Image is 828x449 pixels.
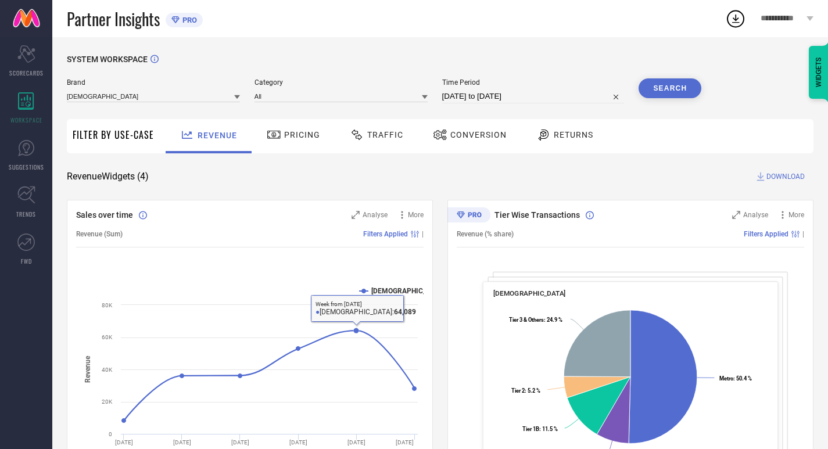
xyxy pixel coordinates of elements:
[522,426,558,432] text: : 11.5 %
[352,211,360,219] svg: Zoom
[511,387,525,394] tspan: Tier 2
[21,257,32,265] span: FWD
[442,89,625,103] input: Select time period
[725,8,746,29] div: Open download list
[180,16,197,24] span: PRO
[719,375,733,382] tspan: Metro
[9,163,44,171] span: SUGGESTIONS
[639,78,701,98] button: Search
[67,171,149,182] span: Revenue Widgets ( 4 )
[509,317,562,323] text: : 24.9 %
[102,302,113,308] text: 80K
[744,230,788,238] span: Filters Applied
[102,334,113,340] text: 60K
[67,7,160,31] span: Partner Insights
[766,171,805,182] span: DOWNLOAD
[198,131,237,140] span: Revenue
[363,230,408,238] span: Filters Applied
[76,210,133,220] span: Sales over time
[450,130,507,139] span: Conversion
[363,211,388,219] span: Analyse
[76,230,123,238] span: Revenue (Sum)
[16,210,36,218] span: TRENDS
[173,439,191,446] text: [DATE]
[9,69,44,77] span: SCORECARDS
[284,130,320,139] span: Pricing
[802,230,804,238] span: |
[522,426,539,432] tspan: Tier 1B
[493,289,566,297] span: [DEMOGRAPHIC_DATA]
[732,211,740,219] svg: Zoom
[367,130,403,139] span: Traffic
[109,431,112,437] text: 0
[554,130,593,139] span: Returns
[67,55,148,64] span: SYSTEM WORKSPACE
[371,287,445,295] text: [DEMOGRAPHIC_DATA]
[511,387,540,394] text: : 5.2 %
[102,398,113,405] text: 20K
[396,439,414,446] text: [DATE]
[442,78,625,87] span: Time Period
[73,128,154,142] span: Filter By Use-Case
[10,116,42,124] span: WORKSPACE
[743,211,768,219] span: Analyse
[788,211,804,219] span: More
[231,439,249,446] text: [DATE]
[408,211,424,219] span: More
[447,207,490,225] div: Premium
[84,355,92,383] tspan: Revenue
[719,375,752,382] text: : 50.4 %
[347,439,365,446] text: [DATE]
[115,439,133,446] text: [DATE]
[457,230,514,238] span: Revenue (% share)
[494,210,580,220] span: Tier Wise Transactions
[255,78,428,87] span: Category
[289,439,307,446] text: [DATE]
[422,230,424,238] span: |
[102,367,113,373] text: 40K
[509,317,544,323] tspan: Tier 3 & Others
[67,78,240,87] span: Brand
